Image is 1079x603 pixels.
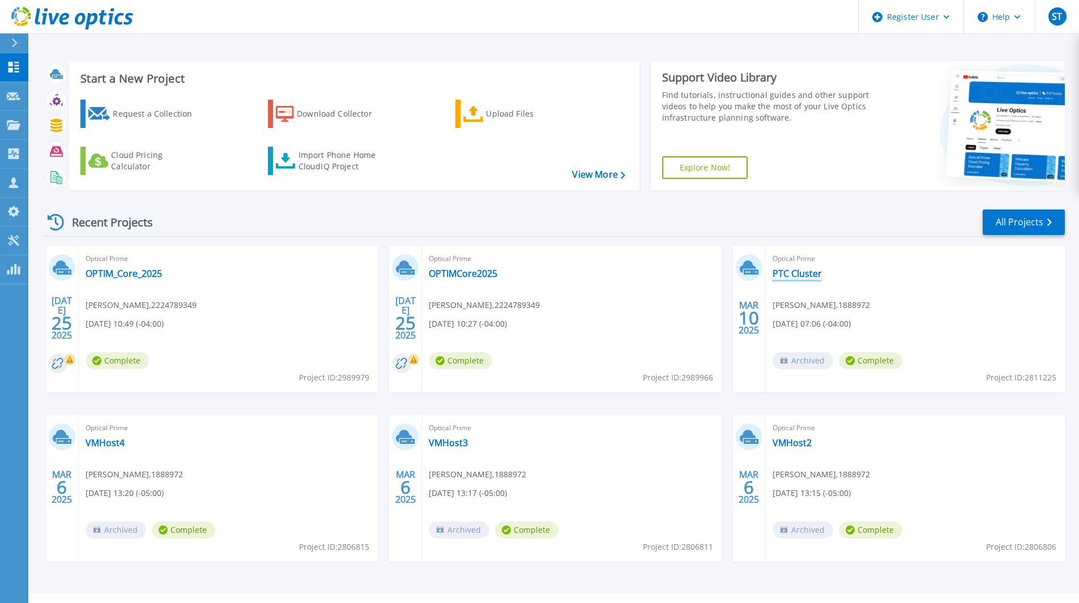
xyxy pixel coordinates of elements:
[429,437,468,448] a: VMHost3
[86,422,371,434] span: Optical Prime
[299,541,369,553] span: Project ID: 2806815
[86,268,162,279] a: OPTIM_Core_2025
[486,102,577,125] div: Upload Files
[983,209,1065,235] a: All Projects
[773,253,1058,265] span: Optical Prime
[738,297,760,339] div: MAR 2025
[298,149,387,172] div: Import Phone Home CloudIQ Project
[773,268,822,279] a: PTC Cluster
[839,521,902,538] span: Complete
[662,156,748,179] a: Explore Now!
[429,422,714,434] span: Optical Prime
[86,318,164,330] span: [DATE] 10:49 (-04:00)
[86,437,125,448] a: VMHost4
[429,352,492,369] span: Complete
[86,487,164,499] span: [DATE] 13:20 (-05:00)
[495,521,558,538] span: Complete
[297,102,387,125] div: Download Collector
[643,541,713,553] span: Project ID: 2806811
[773,318,851,330] span: [DATE] 07:06 (-04:00)
[268,100,394,128] a: Download Collector
[1052,12,1062,21] span: ST
[299,371,369,384] span: Project ID: 2989979
[662,89,873,123] div: Find tutorials, instructional guides and other support videos to help you make the most of your L...
[80,100,207,128] a: Request a Collection
[57,482,67,492] span: 6
[429,268,497,279] a: OPTIMCore2025
[51,467,72,508] div: MAR 2025
[773,468,870,481] span: [PERSON_NAME] , 1888972
[773,437,812,448] a: VMHost2
[986,541,1056,553] span: Project ID: 2806806
[86,352,149,369] span: Complete
[773,352,833,369] span: Archived
[455,100,582,128] a: Upload Files
[86,299,197,311] span: [PERSON_NAME] , 2224789349
[986,371,1056,384] span: Project ID: 2811225
[739,313,759,323] span: 10
[80,147,207,175] a: Cloud Pricing Calculator
[395,297,416,339] div: [DATE] 2025
[395,318,416,328] span: 25
[113,102,203,125] div: Request a Collection
[80,72,625,85] h3: Start a New Project
[643,371,713,384] span: Project ID: 2989966
[86,521,146,538] span: Archived
[773,299,870,311] span: [PERSON_NAME] , 1888972
[400,482,411,492] span: 6
[44,208,168,236] div: Recent Projects
[52,318,72,328] span: 25
[429,318,507,330] span: [DATE] 10:27 (-04:00)
[429,521,489,538] span: Archived
[429,253,714,265] span: Optical Prime
[395,467,416,508] div: MAR 2025
[773,521,833,538] span: Archived
[773,422,1058,434] span: Optical Prime
[429,487,507,499] span: [DATE] 13:17 (-05:00)
[572,169,625,180] a: View More
[662,70,873,85] div: Support Video Library
[738,467,760,508] div: MAR 2025
[86,253,371,265] span: Optical Prime
[773,487,851,499] span: [DATE] 13:15 (-05:00)
[744,482,754,492] span: 6
[429,468,526,481] span: [PERSON_NAME] , 1888972
[51,297,72,339] div: [DATE] 2025
[152,521,215,538] span: Complete
[429,299,540,311] span: [PERSON_NAME] , 2224789349
[111,149,202,172] div: Cloud Pricing Calculator
[839,352,902,369] span: Complete
[86,468,183,481] span: [PERSON_NAME] , 1888972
